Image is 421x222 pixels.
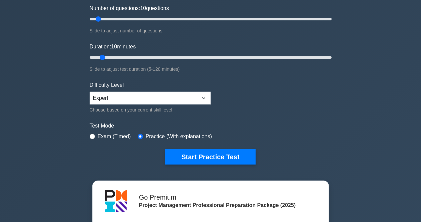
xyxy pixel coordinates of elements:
div: Choose based on your current skill level [90,106,211,114]
span: 10 [111,44,117,49]
span: 10 [140,5,146,11]
button: Start Practice Test [165,149,255,165]
div: Slide to adjust test duration (5-120 minutes) [90,65,332,73]
label: Difficulty Level [90,81,124,89]
label: Practice (With explanations) [146,133,212,141]
label: Duration: minutes [90,43,136,51]
div: Slide to adjust number of questions [90,27,332,35]
label: Test Mode [90,122,332,130]
label: Exam (Timed) [98,133,131,141]
label: Number of questions: questions [90,4,169,12]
